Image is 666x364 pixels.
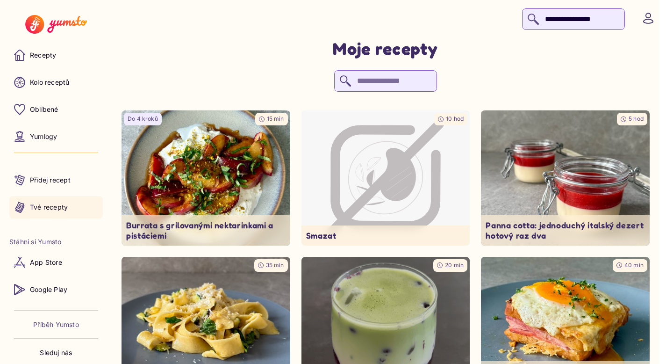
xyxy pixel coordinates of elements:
a: Google Play [9,278,103,301]
a: Oblíbené [9,98,103,121]
p: Smazat [306,230,465,241]
p: Přidej recept [30,175,71,185]
span: 35 min [266,262,284,269]
li: Stáhni si Yumsto [9,237,103,247]
a: Image not available10 hodSmazat [301,110,470,246]
span: 15 min [267,115,284,122]
p: Oblíbené [30,105,58,114]
p: Tvé recepty [30,203,68,212]
span: 20 min [445,262,464,269]
p: Sleduj nás [40,348,72,357]
a: Yumlogy [9,125,103,148]
p: Yumlogy [30,132,57,141]
a: App Store [9,251,103,274]
img: Yumsto logo [25,15,86,34]
p: App Store [30,258,62,267]
a: Tvé recepty [9,196,103,218]
p: Recepty [30,51,56,60]
a: Příběh Yumsto [33,320,79,329]
span: 10 hod [446,115,464,122]
p: Kolo receptů [30,78,70,87]
a: undefined5 hodPanna cotta: jednoduchý italský dezert hotový raz dva [481,110,650,246]
p: Google Play [30,285,67,294]
p: Do 4 kroků [128,115,158,123]
a: Kolo receptů [9,71,103,94]
img: undefined [122,110,290,246]
span: 40 min [624,262,644,269]
div: Image not available [301,110,470,246]
p: Panna cotta: jednoduchý italský dezert hotový raz dva [486,220,645,241]
span: 5 hod [629,115,644,122]
p: Burrata s grilovanými nektarinkami a pistáciemi [126,220,286,241]
a: Recepty [9,44,103,66]
img: undefined [481,110,650,246]
a: Přidej recept [9,169,103,191]
a: undefinedDo 4 kroků15 minBurrata s grilovanými nektarinkami a pistáciemi [122,110,290,246]
h1: Moje recepty [333,38,438,59]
